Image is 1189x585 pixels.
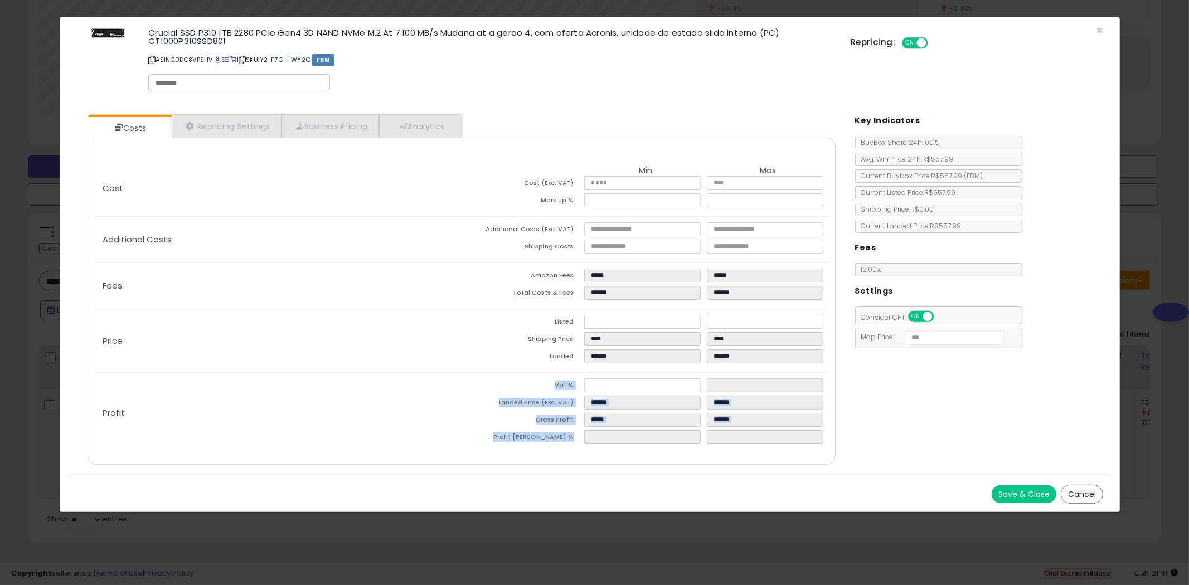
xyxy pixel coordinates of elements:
[172,115,282,138] a: Repricing Settings
[462,193,584,211] td: Mark up %
[856,154,954,164] span: Avg. Win Price 24h: R$557.99
[462,286,584,303] td: Total Costs & Fees
[148,51,834,69] p: ASIN: B0DC8VPSHV | SKU: Y2-F7CH-WY2O
[851,38,895,47] h5: Repricing:
[462,222,584,240] td: Additional Costs (Exc. VAT)
[94,408,462,417] p: Profit
[462,176,584,193] td: Cost (Exc. VAT)
[94,235,462,244] p: Additional Costs
[230,55,236,64] a: Your listing only
[856,332,1004,342] span: Map Price:
[856,171,983,181] span: Current Buybox Price:
[462,269,584,286] td: Amazon Fees
[855,241,876,255] h5: Fees
[462,315,584,332] td: Listed
[88,117,171,139] a: Costs
[584,166,707,176] th: Min
[462,378,584,396] td: Vat %
[215,55,221,64] a: BuyBox page
[856,138,939,147] span: BuyBox Share 24h: 100%
[462,396,584,413] td: Landed Price (Exc. VAT)
[379,115,462,138] a: Analytics
[91,28,125,38] img: 31JeF0qtdsL._SL60_.jpg
[462,332,584,349] td: Shipping Price
[94,184,462,193] p: Cost
[462,240,584,257] td: Shipping Costs
[1061,485,1103,504] button: Cancel
[462,349,584,367] td: Landed
[856,204,934,214] span: Shipping Price: R$0.00
[94,337,462,345] p: Price
[909,312,923,321] span: ON
[856,313,949,322] span: Consider CPT:
[964,171,983,181] span: ( FBM )
[94,281,462,290] p: Fees
[861,265,882,274] span: 12.00 %
[1096,22,1103,38] span: ×
[932,312,950,321] span: OFF
[282,115,379,138] a: Business Pricing
[903,38,917,48] span: ON
[855,284,893,298] h5: Settings
[707,166,829,176] th: Max
[931,171,983,181] span: R$557.99
[222,55,229,64] a: All offer listings
[312,54,334,66] span: FBM
[926,38,944,48] span: OFF
[462,430,584,447] td: Profit [PERSON_NAME] %
[992,485,1056,503] button: Save & Close
[856,221,962,231] span: Current Landed Price: R$557.99
[856,188,956,197] span: Current Listed Price: R$557.99
[148,28,834,45] h3: Crucial SSD P310 1TB 2280 PCIe Gen4 3D NAND NVMe M.2 At 7.100 MB/s Mudana at a gerao 4, com ofert...
[855,114,920,128] h5: Key Indicators
[462,413,584,430] td: Gross Profit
